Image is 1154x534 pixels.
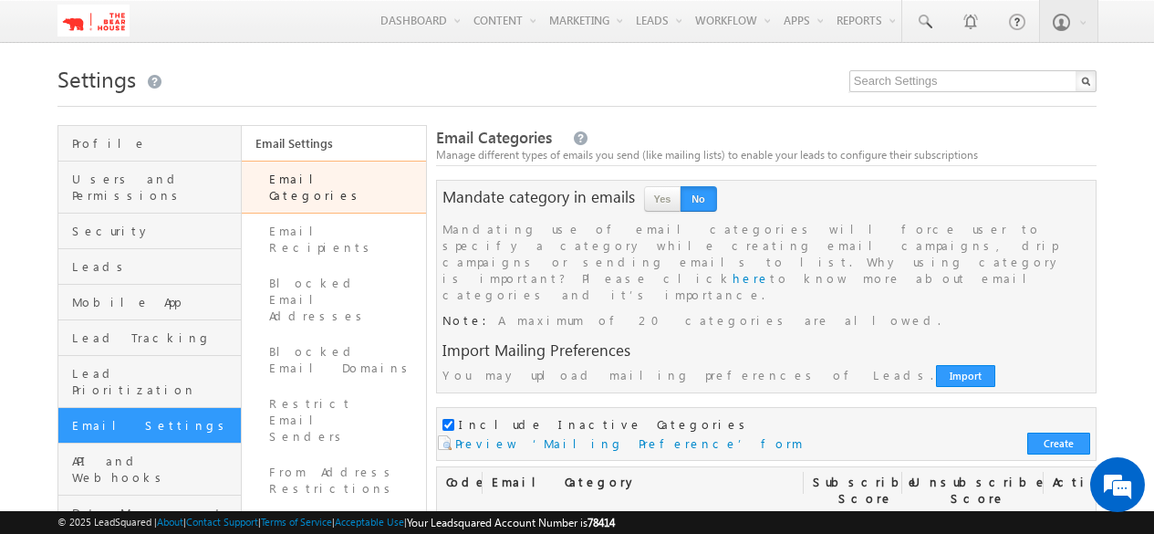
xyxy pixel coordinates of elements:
[733,270,770,286] a: here
[242,455,425,507] a: From Address Restrictions
[459,416,752,433] label: Include Inactive Categories
[442,189,635,205] div: Mandate category in emails
[242,266,425,334] a: Blocked Email Addresses
[242,214,425,266] a: Email Recipients
[58,356,241,408] a: Lead Prioritization
[72,365,236,398] span: Lead Prioritization
[1027,433,1090,455] button: Create
[902,467,1014,515] div: Unsubscribe Score
[261,516,332,528] a: Terms of Service
[849,70,1097,92] input: Search Settings
[437,467,483,498] div: Code
[72,258,236,275] span: Leads
[72,135,236,152] span: Profile
[436,127,552,148] span: Email Categories
[587,516,615,529] span: 78414
[72,223,236,239] span: Security
[242,126,425,161] a: Email Settings
[442,342,1090,359] div: Import Mailing Preferences
[242,386,425,455] a: Restrict Email Senders
[437,435,803,451] a: Preview ‘Mailing Preference’ form
[72,294,236,310] span: Mobile App
[72,330,236,346] span: Lead Tracking
[157,516,183,528] a: About
[407,516,615,529] span: Your Leadsquared Account Number is
[483,467,804,498] div: Email Category
[242,334,425,386] a: Blocked Email Domains
[644,186,681,212] button: Yes
[436,147,1097,163] div: Manage different types of emails you send (like mailing lists) to enable your leads to configure ...
[57,5,130,37] img: Custom Logo
[57,514,615,531] span: © 2025 LeadSquared | | | | |
[804,467,902,515] div: Subscribe Score
[58,126,241,162] a: Profile
[57,64,136,93] span: Settings
[72,171,236,204] span: Users and Permissions
[442,221,1090,303] div: Mandating use of email categories will force user to specify a category while creating email camp...
[72,417,236,434] span: Email Settings
[681,186,717,212] button: No
[1044,467,1097,498] div: Actions
[58,285,241,320] a: Mobile App
[58,408,241,444] a: Email Settings
[58,214,241,249] a: Security
[58,162,241,214] a: Users and Permissions
[72,453,236,486] span: API and Webhooks
[58,444,241,496] a: API and Webhooks
[335,516,404,528] a: Acceptable Use
[242,161,425,214] a: Email Categories
[936,365,995,387] button: Import
[442,367,933,383] div: You may upload mailing preferences of Leads.
[58,249,241,285] a: Leads
[186,516,258,528] a: Contact Support
[442,312,1090,329] div: Note:
[58,320,241,356] a: Lead Tracking
[498,312,941,328] span: A maximum of 20 categories are allowed.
